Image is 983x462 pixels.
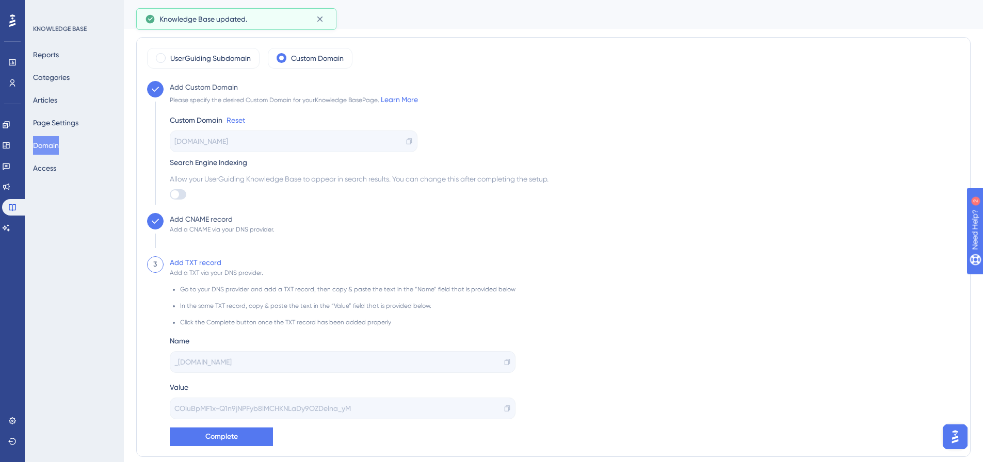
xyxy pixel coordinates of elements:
[174,402,351,415] span: COiuBpMF1x-Q1n9jNPFyb8lMCHKNLaDy9OZDelna_yM
[381,95,418,104] a: Learn More
[170,427,273,446] button: Complete
[170,81,238,93] div: Add Custom Domain
[170,213,233,225] div: Add CNAME record
[174,135,228,147] span: [DOMAIN_NAME]
[170,335,515,347] div: Name
[153,258,157,271] div: 3
[33,68,70,87] button: Categories
[180,285,515,302] li: Go to your DNS provider and add a TXT record, then copy & paste the text in the “Name” field that...
[180,302,515,318] li: In the same TXT record, copy & paste the text in the “Value” field that is provided below.
[170,381,515,393] div: Value
[170,225,275,234] div: Add a CNAME via your DNS provider.
[170,93,418,106] div: Please specify the desired Custom Domain for your Knowledge Base Page.
[227,114,245,126] a: Reset
[940,421,971,452] iframe: UserGuiding AI Assistant Launcher
[24,3,65,15] span: Need Help?
[170,156,549,169] div: Search Engine Indexing
[159,13,247,25] span: Knowledge Base updated.
[170,114,222,126] div: Custom Domain
[180,318,515,326] li: Click the Complete button once the TXT record has been added properly
[136,7,945,22] div: Domain
[170,52,251,64] label: UserGuiding Subdomain
[33,91,57,109] button: Articles
[170,256,221,269] div: Add TXT record
[174,356,232,368] span: _[DOMAIN_NAME]
[291,52,344,64] label: Custom Domain
[33,25,87,33] div: KNOWLEDGE BASE
[33,136,59,155] button: Domain
[33,113,78,132] button: Page Settings
[72,5,75,13] div: 2
[33,159,56,177] button: Access
[170,173,549,185] span: Allow your UserGuiding Knowledge Base to appear in search results. You can change this after comp...
[205,431,238,443] span: Complete
[170,269,263,277] div: Add a TXT via your DNS provider.
[33,45,59,64] button: Reports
